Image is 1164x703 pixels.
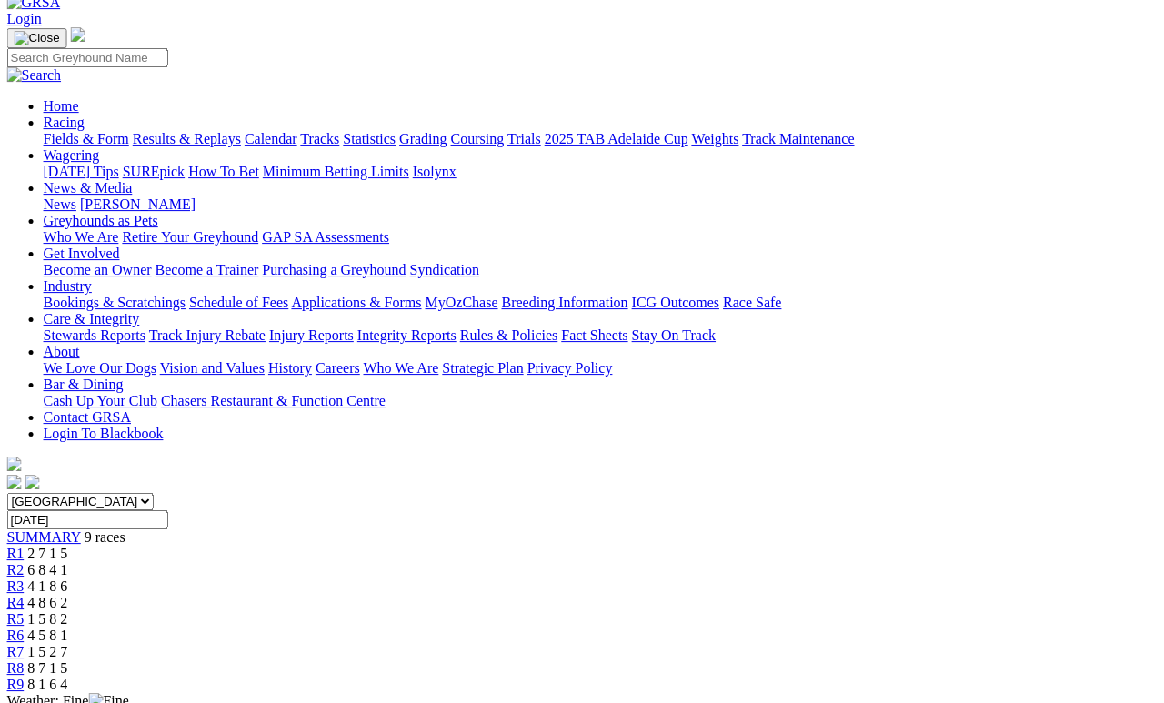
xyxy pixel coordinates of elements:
[263,262,406,277] a: Purchasing a Greyhound
[245,131,297,146] a: Calendar
[44,311,140,326] a: Care & Integrity
[44,246,120,261] a: Get Involved
[460,327,558,343] a: Rules & Policies
[28,644,68,659] span: 1 5 2 7
[44,196,1157,213] div: News & Media
[316,360,360,376] a: Careers
[7,660,25,676] a: R8
[400,131,447,146] a: Grading
[527,360,613,376] a: Privacy Policy
[28,611,68,627] span: 1 5 8 2
[85,529,125,545] span: 9 races
[413,164,457,179] a: Isolynx
[7,529,81,545] a: SUMMARY
[426,295,498,310] a: MyOzChase
[44,377,124,392] a: Bar & Dining
[263,229,390,245] a: GAP SA Assessments
[44,131,1157,147] div: Racing
[7,457,22,471] img: logo-grsa-white.png
[344,131,396,146] a: Statistics
[15,31,60,45] img: Close
[28,595,68,610] span: 4 8 6 2
[44,229,119,245] a: Who We Are
[44,344,80,359] a: About
[507,131,541,146] a: Trials
[7,578,25,594] a: R3
[44,327,145,343] a: Stewards Reports
[7,67,62,84] img: Search
[268,360,312,376] a: History
[7,28,67,48] button: Toggle navigation
[189,295,288,310] a: Schedule of Fees
[7,510,168,529] input: Select date
[44,360,1157,377] div: About
[25,475,40,489] img: twitter.svg
[71,27,85,42] img: logo-grsa-white.png
[723,295,781,310] a: Race Safe
[44,147,100,163] a: Wagering
[7,677,25,692] a: R9
[632,295,719,310] a: ICG Outcomes
[44,295,186,310] a: Bookings & Scratchings
[149,327,266,343] a: Track Injury Rebate
[44,115,85,130] a: Racing
[7,644,25,659] a: R7
[123,164,185,179] a: SUREpick
[28,628,68,643] span: 4 5 8 1
[7,562,25,577] a: R2
[263,164,409,179] a: Minimum Betting Limits
[292,295,422,310] a: Applications & Forms
[44,409,131,425] a: Contact GRSA
[7,595,25,610] span: R4
[743,131,855,146] a: Track Maintenance
[44,131,129,146] a: Fields & Form
[161,393,386,408] a: Chasers Restaurant & Function Centre
[7,11,42,26] a: Login
[44,164,1157,180] div: Wagering
[269,327,354,343] a: Injury Reports
[545,131,688,146] a: 2025 TAB Adelaide Cup
[44,262,1157,278] div: Get Involved
[632,327,716,343] a: Stay On Track
[44,98,79,114] a: Home
[28,578,68,594] span: 4 1 8 6
[156,262,259,277] a: Become a Trainer
[189,164,260,179] a: How To Bet
[357,327,457,343] a: Integrity Reports
[133,131,241,146] a: Results & Replays
[44,393,1157,409] div: Bar & Dining
[160,360,265,376] a: Vision and Values
[44,278,92,294] a: Industry
[692,131,739,146] a: Weights
[7,611,25,627] a: R5
[410,262,479,277] a: Syndication
[502,295,628,310] a: Breeding Information
[44,393,157,408] a: Cash Up Your Club
[44,229,1157,246] div: Greyhounds as Pets
[451,131,505,146] a: Coursing
[301,131,340,146] a: Tracks
[562,327,628,343] a: Fact Sheets
[44,327,1157,344] div: Care & Integrity
[7,48,168,67] input: Search
[44,213,158,228] a: Greyhounds as Pets
[44,164,119,179] a: [DATE] Tips
[44,360,156,376] a: We Love Our Dogs
[7,628,25,643] a: R6
[44,180,133,196] a: News & Media
[44,295,1157,311] div: Industry
[80,196,196,212] a: [PERSON_NAME]
[7,546,25,561] a: R1
[44,196,76,212] a: News
[123,229,259,245] a: Retire Your Greyhound
[44,426,164,441] a: Login To Blackbook
[364,360,439,376] a: Who We Are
